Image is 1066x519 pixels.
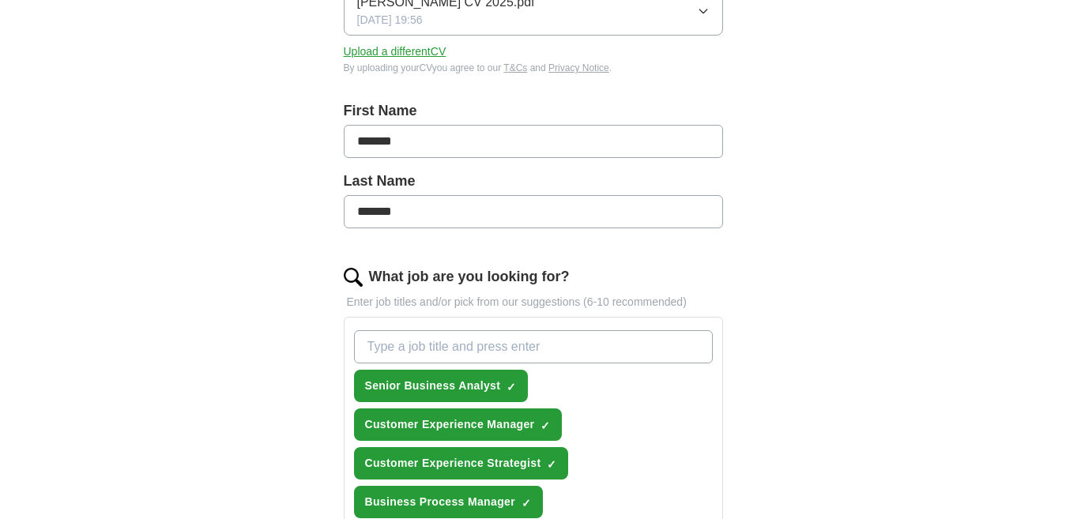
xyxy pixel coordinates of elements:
[357,12,423,28] span: [DATE] 19:56
[354,330,713,363] input: Type a job title and press enter
[354,370,529,402] button: Senior Business Analyst✓
[354,447,569,480] button: Customer Experience Strategist✓
[344,171,723,192] label: Last Name
[369,266,570,288] label: What job are you looking for?
[344,61,723,75] div: By uploading your CV you agree to our and .
[365,494,515,510] span: Business Process Manager
[507,381,516,393] span: ✓
[344,268,363,287] img: search.png
[344,43,446,60] button: Upload a differentCV
[354,486,543,518] button: Business Process Manager✓
[365,416,535,433] span: Customer Experience Manager
[365,455,541,472] span: Customer Experience Strategist
[503,62,527,73] a: T&Cs
[541,419,550,432] span: ✓
[354,408,563,441] button: Customer Experience Manager✓
[344,100,723,122] label: First Name
[522,497,531,510] span: ✓
[365,378,501,394] span: Senior Business Analyst
[344,294,723,310] p: Enter job titles and/or pick from our suggestions (6-10 recommended)
[547,458,556,471] span: ✓
[548,62,609,73] a: Privacy Notice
